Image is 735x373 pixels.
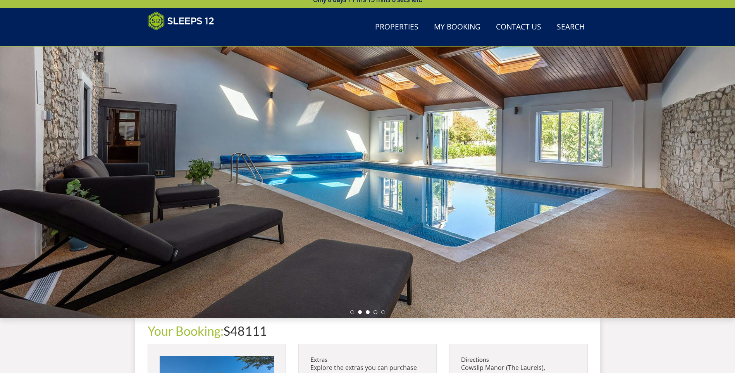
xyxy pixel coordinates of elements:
[554,19,588,36] a: Search
[372,19,422,36] a: Properties
[461,356,575,363] h3: Directions
[148,324,588,338] h1: S48111
[148,11,214,31] img: Sleeps 12
[310,356,425,363] h3: Extras
[493,19,544,36] a: Contact Us
[431,19,484,36] a: My Booking
[144,35,225,42] iframe: Customer reviews powered by Trustpilot
[148,323,224,338] a: Your Booking:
